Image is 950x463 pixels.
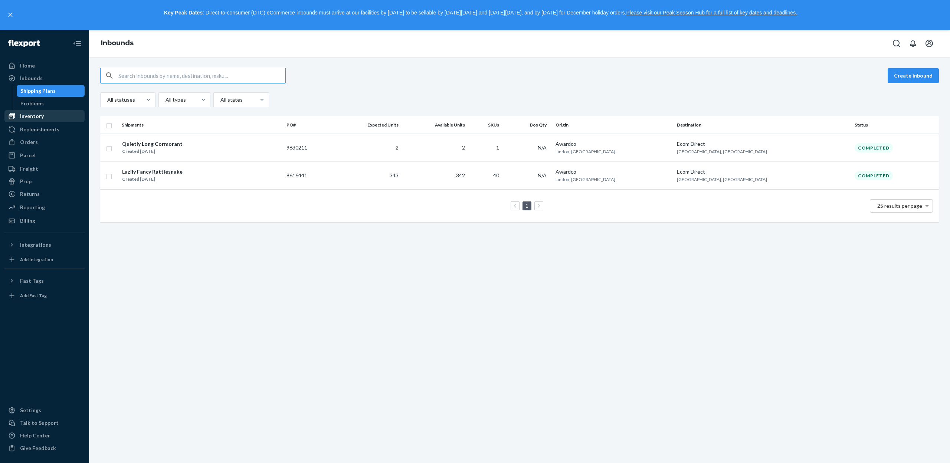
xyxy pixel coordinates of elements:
th: Status [852,116,939,134]
button: Open account menu [922,36,937,51]
a: Replenishments [4,124,85,135]
div: Returns [20,190,40,198]
th: Shipments [119,116,284,134]
a: Please visit our Peak Season Hub for a full list of key dates and deadlines. [626,10,797,16]
div: Problems [20,100,44,107]
a: Shipping Plans [17,85,85,97]
a: Inventory [4,110,85,122]
div: Billing [20,217,35,224]
a: Inbounds [101,39,134,47]
a: Inbounds [4,72,85,84]
div: Completed [855,171,893,180]
span: N/A [538,172,547,178]
div: Awardco [556,168,671,175]
div: Inbounds [20,75,43,82]
input: All states [220,96,220,104]
th: Available Units [402,116,468,134]
a: Home [4,60,85,72]
div: Integrations [20,241,51,249]
th: Box Qty [505,116,553,134]
div: Add Fast Tag [20,292,47,299]
span: Lindon, [GEOGRAPHIC_DATA] [556,149,615,154]
input: All types [165,96,166,104]
input: Search inbounds by name, destination, msku... [118,68,285,83]
th: SKUs [468,116,505,134]
button: Give Feedback [4,442,85,454]
a: Orders [4,136,85,148]
div: Fast Tags [20,277,44,285]
span: 342 [456,172,465,178]
a: Freight [4,163,85,175]
div: Inventory [20,112,44,120]
a: Add Fast Tag [4,290,85,302]
span: 1 [496,144,499,151]
span: [GEOGRAPHIC_DATA], [GEOGRAPHIC_DATA] [677,177,767,182]
th: Origin [553,116,674,134]
a: Add Integration [4,254,85,266]
div: Ecom Direct [677,140,849,148]
div: Replenishments [20,126,59,133]
div: Lazily Fancy Rattlesnake [122,168,183,175]
div: Shipping Plans [20,87,56,95]
span: Lindon, [GEOGRAPHIC_DATA] [556,177,615,182]
div: Parcel [20,152,36,159]
ol: breadcrumbs [95,33,140,54]
div: Reporting [20,204,45,211]
div: Add Integration [20,256,53,263]
a: Returns [4,188,85,200]
button: Talk to Support [4,417,85,429]
button: close, [7,11,14,19]
button: Close Navigation [70,36,85,51]
div: Prep [20,178,32,185]
div: Settings [20,407,41,414]
th: Expected Units [333,116,402,134]
span: 2 [396,144,399,151]
span: 2 [462,144,465,151]
button: Open notifications [905,36,920,51]
a: Page 1 is your current page [524,203,530,209]
div: Awardco [556,140,671,148]
div: Completed [855,143,893,152]
div: Quietly Long Cormorant [122,140,183,148]
div: Ecom Direct [677,168,849,175]
button: Open Search Box [889,36,904,51]
strong: Key Peak Dates [164,10,203,16]
button: Fast Tags [4,275,85,287]
span: 343 [390,172,399,178]
a: Parcel [4,150,85,161]
button: Create inbound [888,68,939,83]
th: PO# [284,116,333,134]
a: Prep [4,175,85,187]
div: Created [DATE] [122,148,183,155]
img: Flexport logo [8,40,40,47]
a: Billing [4,215,85,227]
div: Home [20,62,35,69]
td: 9616441 [284,162,333,190]
th: Destination [674,116,852,134]
span: N/A [538,144,547,151]
span: 40 [493,172,499,178]
div: Help Center [20,432,50,439]
button: Integrations [4,239,85,251]
span: 25 results per page [877,203,922,209]
span: [GEOGRAPHIC_DATA], [GEOGRAPHIC_DATA] [677,149,767,154]
div: Freight [20,165,38,173]
div: Talk to Support [20,419,59,427]
span: Chat [17,5,33,12]
a: Settings [4,404,85,416]
div: Give Feedback [20,444,56,452]
a: Reporting [4,201,85,213]
p: : Direct-to-consumer (DTC) eCommerce inbounds must arrive at our facilities by [DATE] to be sella... [18,7,943,19]
div: Orders [20,138,38,146]
td: 9630211 [284,134,333,162]
a: Problems [17,98,85,109]
div: Created [DATE] [122,175,183,183]
a: Help Center [4,430,85,441]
